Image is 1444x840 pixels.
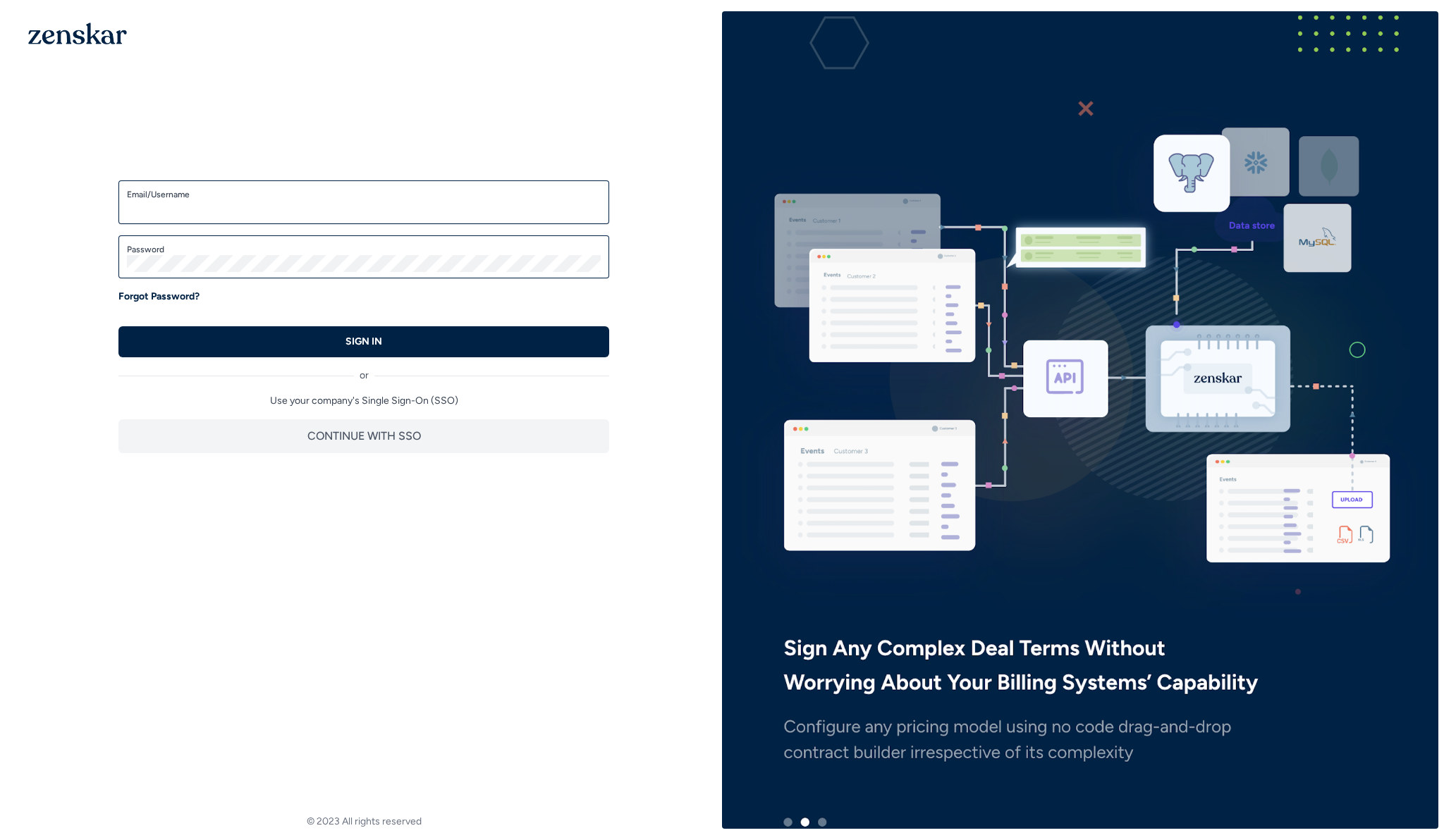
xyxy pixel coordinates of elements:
[118,357,609,383] div: or
[345,335,382,349] p: SIGN IN
[6,815,722,829] footer: © 2023 All rights reserved
[127,189,601,200] label: Email/Username
[118,394,609,408] p: Use your company's Single Sign-On (SSO)
[118,326,609,357] button: SIGN IN
[28,23,127,44] img: 1OGAJ2xQqyY4LXKgY66KYq0eOWRCkrZdAb3gUhuVAqdWPZE9SRJmCz+oDMSn4zDLXe31Ii730ItAGKgCKgCCgCikA4Av8PJUP...
[118,290,200,304] a: Forgot Password?
[127,244,601,255] label: Password
[118,419,609,453] button: CONTINUE WITH SSO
